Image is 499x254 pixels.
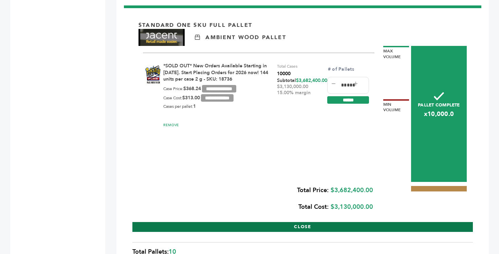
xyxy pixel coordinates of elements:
[297,186,329,194] b: Total Price:
[383,46,409,60] div: Max Volume
[182,95,200,101] b: $313.00
[163,103,196,109] div: Cases per pallet:
[277,78,327,96] div: Subtotal
[138,182,373,215] div: $3,682,400.00 $3,130,000.00
[193,103,196,109] b: 1
[277,84,327,96] div: $3,130,000.00 15.00% margin
[277,70,297,78] span: 10000
[138,29,185,46] img: Brand Name
[296,77,327,84] span: $3,682,400.00
[163,85,236,92] div: Case Price:
[298,203,329,211] b: Total Cost:
[138,21,252,29] p: Standard One Sku Full Pallet
[327,66,354,73] label: # of Pallets
[205,34,286,41] p: Ambient Wood Pallet
[434,92,444,100] img: checkmark
[195,35,200,40] img: Ambient
[163,123,179,128] a: REMOVE
[383,99,409,113] div: Min Volume
[132,222,473,232] button: CLOSE
[183,85,201,92] b: $368.24
[411,110,467,118] span: x10,000.0
[411,46,467,182] div: Pallet Complete
[277,63,297,78] div: Total Cases
[163,63,268,82] a: *SOLD OUT* New Orders Available Starting in [DATE]. Start Placing Orders for 2026 now! 144 units ...
[163,94,234,102] div: Case Cost:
